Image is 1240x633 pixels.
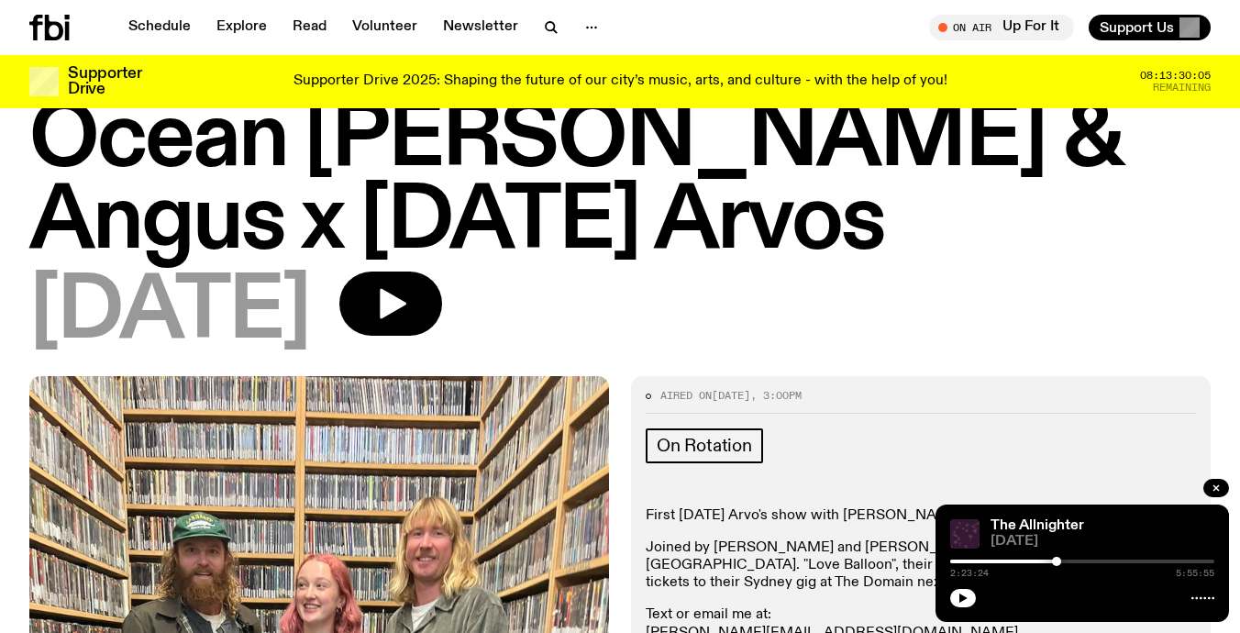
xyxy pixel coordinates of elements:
[646,507,1196,525] p: First [DATE] Arvo's show with [PERSON_NAME]!
[205,15,278,40] a: Explore
[646,428,763,463] a: On Rotation
[1089,15,1211,40] button: Support Us
[646,539,1196,593] p: Joined by [PERSON_NAME] and [PERSON_NAME] from the iconic Aussie band, [GEOGRAPHIC_DATA]. "Love B...
[29,272,310,354] span: [DATE]
[1140,71,1211,81] span: 08:13:30:05
[660,388,712,403] span: Aired on
[29,99,1211,264] h1: Ocean [PERSON_NAME] & Angus x [DATE] Arvos
[1100,19,1174,36] span: Support Us
[991,535,1214,549] span: [DATE]
[282,15,338,40] a: Read
[68,66,141,97] h3: Supporter Drive
[1153,83,1211,93] span: Remaining
[117,15,202,40] a: Schedule
[293,73,947,90] p: Supporter Drive 2025: Shaping the future of our city’s music, arts, and culture - with the help o...
[657,436,752,456] span: On Rotation
[712,388,750,403] span: [DATE]
[929,15,1074,40] button: On AirUp For It
[432,15,529,40] a: Newsletter
[750,388,802,403] span: , 3:00pm
[991,518,1084,533] a: The Allnighter
[1176,569,1214,578] span: 5:55:55
[950,569,989,578] span: 2:23:24
[341,15,428,40] a: Volunteer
